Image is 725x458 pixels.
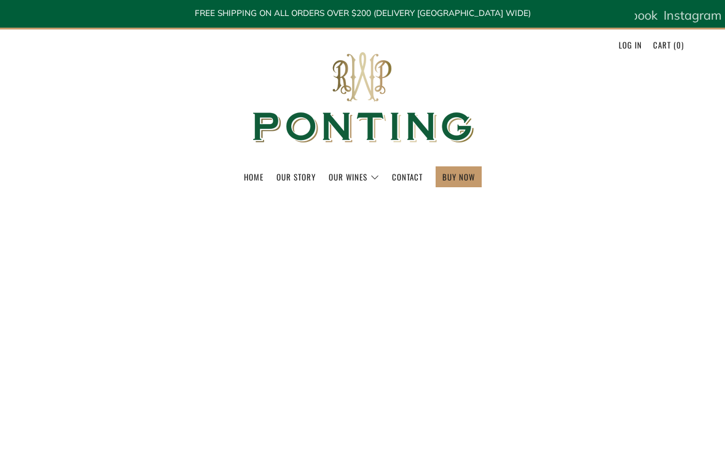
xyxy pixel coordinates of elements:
img: Ponting Wines [240,29,485,166]
span: 0 [676,39,681,51]
a: BUY NOW [442,167,475,187]
a: Cart (0) [653,35,684,55]
a: Contact [392,167,423,187]
a: Log in [619,35,642,55]
span: Instagram [664,7,722,23]
a: Our Wines [329,167,379,187]
a: Instagram [664,3,722,28]
a: Our Story [276,167,316,187]
a: Home [244,167,264,187]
